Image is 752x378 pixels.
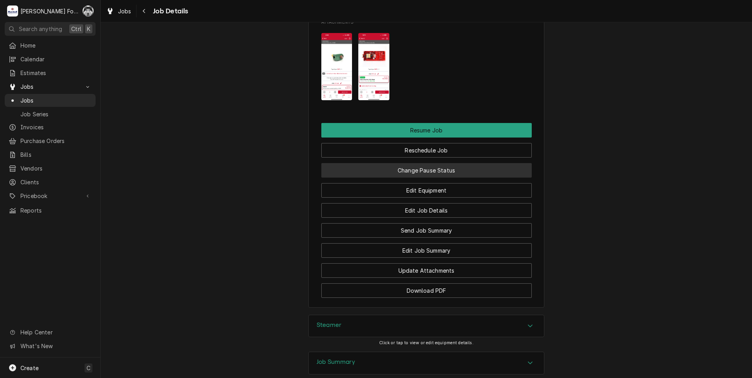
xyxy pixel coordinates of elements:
[20,328,91,336] span: Help Center
[321,218,532,238] div: Button Group Row
[19,25,62,33] span: Search anything
[5,176,96,189] a: Clients
[5,94,96,107] a: Jobs
[20,150,92,159] span: Bills
[5,80,96,93] a: Go to Jobs
[321,123,532,138] div: Button Group Row
[321,223,532,238] button: Send Job Summary
[5,66,96,79] a: Estimates
[5,121,96,134] a: Invoices
[309,315,544,337] button: Accordion Details Expand Trigger
[20,206,92,215] span: Reports
[20,342,91,350] span: What's New
[321,258,532,278] div: Button Group Row
[321,33,352,100] img: g43GLahsRSKwOgx3UAC0
[87,25,90,33] span: K
[20,365,39,371] span: Create
[103,5,135,18] a: Jobs
[321,27,532,106] span: Attachments
[309,352,544,374] div: Accordion Header
[5,22,96,36] button: Search anythingCtrlK
[5,189,96,202] a: Go to Pricebook
[5,134,96,147] a: Purchase Orders
[20,41,92,50] span: Home
[20,96,92,105] span: Jobs
[321,178,532,198] div: Button Group Row
[321,143,532,158] button: Reschedule Job
[5,108,96,121] a: Job Series
[20,164,92,172] span: Vendors
[321,283,532,298] button: Download PDF
[321,158,532,178] div: Button Group Row
[5,53,96,66] a: Calendar
[321,163,532,178] button: Change Pause Status
[20,69,92,77] span: Estimates
[321,238,532,258] div: Button Group Row
[317,358,355,366] h3: Job Summary
[7,6,18,17] div: Marshall Food Equipment Service's Avatar
[321,123,532,298] div: Button Group
[321,198,532,218] div: Button Group Row
[20,7,78,15] div: [PERSON_NAME] Food Equipment Service
[321,138,532,158] div: Button Group Row
[308,352,544,374] div: Job Summary
[321,123,532,138] button: Resume Job
[5,204,96,217] a: Reports
[321,263,532,278] button: Update Attachments
[151,6,188,17] span: Job Details
[83,6,94,17] div: Chris Murphy (103)'s Avatar
[20,123,92,131] span: Invoices
[5,162,96,175] a: Vendors
[20,178,92,186] span: Clients
[5,148,96,161] a: Bills
[118,7,131,15] span: Jobs
[379,340,474,345] span: Click or tap to view or edit equipment details.
[321,19,532,106] div: Attachments
[321,183,532,198] button: Edit Equipment
[5,339,96,352] a: Go to What's New
[309,352,544,374] button: Accordion Details Expand Trigger
[358,33,389,100] img: L1moxwNSvKD6LMEacGU9
[71,25,81,33] span: Ctrl
[321,243,532,258] button: Edit Job Summary
[87,364,90,372] span: C
[317,321,341,329] h3: Steamer
[321,203,532,218] button: Edit Job Details
[20,83,80,91] span: Jobs
[308,315,544,338] div: Steamer
[20,55,92,63] span: Calendar
[20,137,92,145] span: Purchase Orders
[5,326,96,339] a: Go to Help Center
[20,192,80,200] span: Pricebook
[309,315,544,337] div: Accordion Header
[20,110,92,118] span: Job Series
[83,6,94,17] div: C(
[5,39,96,52] a: Home
[7,6,18,17] div: M
[321,278,532,298] div: Button Group Row
[138,5,151,17] button: Navigate back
